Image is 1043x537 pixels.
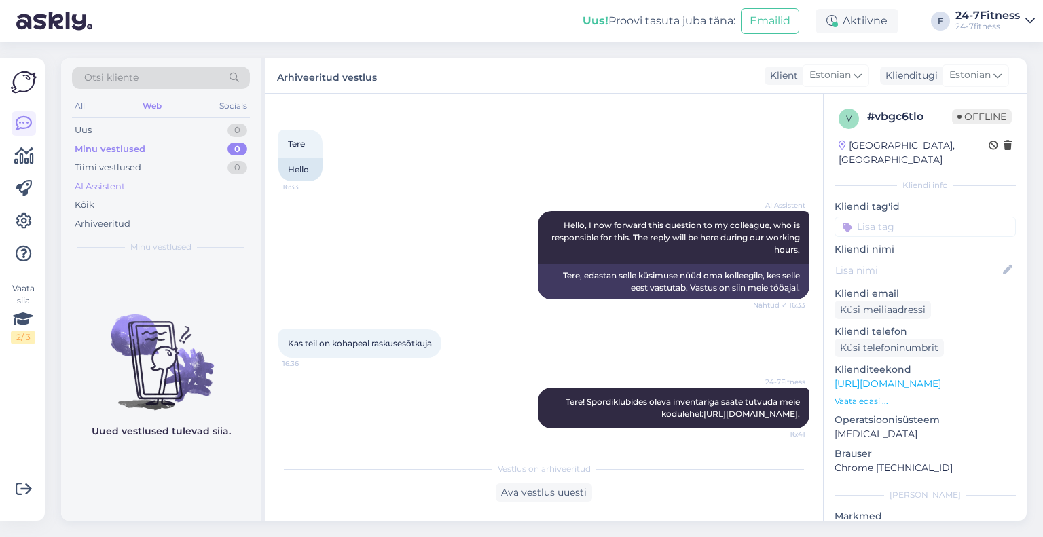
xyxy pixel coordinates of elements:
[835,200,1016,214] p: Kliendi tag'id
[741,8,799,34] button: Emailid
[949,68,991,83] span: Estonian
[75,198,94,212] div: Kõik
[61,290,261,412] img: No chats
[835,377,941,390] a: [URL][DOMAIN_NAME]
[835,461,1016,475] p: Chrome [TECHNICAL_ID]
[835,489,1016,501] div: [PERSON_NAME]
[880,69,938,83] div: Klienditugi
[846,113,852,124] span: v
[835,413,1016,427] p: Operatsioonisüsteem
[835,301,931,319] div: Küsi meiliaadressi
[538,264,809,299] div: Tere, edastan selle küsimuse nüüd oma kolleegile, kes selle eest vastutab. Vastus on siin meie tö...
[809,68,851,83] span: Estonian
[754,200,805,210] span: AI Assistent
[955,10,1020,21] div: 24-7Fitness
[754,429,805,439] span: 16:41
[282,358,333,369] span: 16:36
[835,363,1016,377] p: Klienditeekond
[835,427,1016,441] p: [MEDICAL_DATA]
[835,395,1016,407] p: Vaata edasi ...
[11,69,37,95] img: Askly Logo
[140,97,164,115] div: Web
[835,286,1016,301] p: Kliendi email
[227,161,247,174] div: 0
[835,339,944,357] div: Küsi telefoninumbrit
[835,179,1016,191] div: Kliendi info
[92,424,231,439] p: Uued vestlused tulevad siia.
[955,21,1020,32] div: 24-7fitness
[931,12,950,31] div: F
[75,217,130,231] div: Arhiveeritud
[278,158,323,181] div: Hello
[955,10,1035,32] a: 24-7Fitness24-7fitness
[765,69,798,83] div: Klient
[839,138,989,167] div: [GEOGRAPHIC_DATA], [GEOGRAPHIC_DATA]
[551,220,802,255] span: Hello, I now forward this question to my colleague, who is responsible for this. The reply will b...
[835,509,1016,523] p: Märkmed
[288,338,432,348] span: Kas teil on kohapeal raskusesõtkuja
[583,13,735,29] div: Proovi tasuta juba täna:
[277,67,377,85] label: Arhiveeritud vestlus
[130,241,191,253] span: Minu vestlused
[867,109,952,125] div: # vbgc6tlo
[703,409,798,419] a: [URL][DOMAIN_NAME]
[11,331,35,344] div: 2 / 3
[835,242,1016,257] p: Kliendi nimi
[217,97,250,115] div: Socials
[75,161,141,174] div: Tiimi vestlused
[11,282,35,344] div: Vaata siia
[496,483,592,502] div: Ava vestlus uuesti
[227,124,247,137] div: 0
[75,180,125,193] div: AI Assistent
[566,396,802,419] span: Tere! Spordiklubides oleva inventariga saate tutvuda meie kodulehel: .
[84,71,139,85] span: Otsi kliente
[583,14,608,27] b: Uus!
[282,182,333,192] span: 16:33
[227,143,247,156] div: 0
[816,9,898,33] div: Aktiivne
[835,217,1016,237] input: Lisa tag
[835,325,1016,339] p: Kliendi telefon
[288,138,305,149] span: Tere
[835,263,1000,278] input: Lisa nimi
[75,124,92,137] div: Uus
[753,300,805,310] span: Nähtud ✓ 16:33
[835,447,1016,461] p: Brauser
[952,109,1012,124] span: Offline
[75,143,145,156] div: Minu vestlused
[498,463,591,475] span: Vestlus on arhiveeritud
[754,377,805,387] span: 24-7Fitness
[72,97,88,115] div: All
